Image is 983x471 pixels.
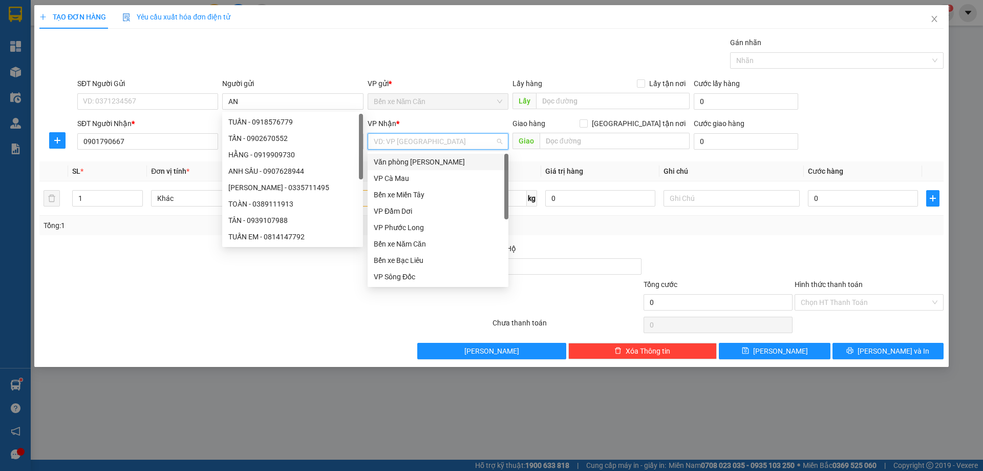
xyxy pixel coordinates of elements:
input: Dọc đường [540,133,690,149]
button: delete [44,190,60,207]
button: deleteXóa Thông tin [568,343,717,359]
span: Giao [512,133,540,149]
div: Tổng: 1 [44,220,379,231]
button: [PERSON_NAME] [417,343,566,359]
input: 0 [545,190,655,207]
div: TOÀN - 0389111913 [222,196,363,212]
button: printer[PERSON_NAME] và In [832,343,944,359]
span: Yêu cầu xuất hóa đơn điện tử [122,13,230,21]
div: VP Phước Long [368,219,508,236]
div: ANH SẦU - 0907628944 [222,163,363,179]
span: Thu Hộ [493,244,516,253]
div: VP gửi [368,78,508,89]
div: SĐT Người Gửi [77,78,218,89]
label: Cước lấy hàng [694,79,740,88]
input: VD: Bàn, Ghế [295,190,432,207]
div: Bến xe Năm Căn [374,238,502,250]
div: Bến xe Bạc Liêu [374,255,502,266]
span: Giao hàng [512,119,545,128]
div: SĐT Người Nhận [77,118,218,129]
span: Bến xe Năm Căn [374,94,502,109]
img: icon [122,13,131,22]
label: Cước giao hàng [694,119,744,128]
span: Giá trị hàng [545,167,583,175]
span: plus [50,136,65,145]
span: Lấy tận nơi [645,78,690,89]
div: HẰNG - 0919909730 [222,147,363,163]
div: Bến xe Năm Căn [368,236,508,252]
div: TÂN - 0939107988 [222,212,363,229]
div: Văn phòng [PERSON_NAME] [374,156,502,168]
div: TUẤN EM - 0814147792 [228,231,357,242]
span: delete [614,347,622,355]
div: VP Cà Mau [374,173,502,184]
input: Ghi Chú [664,190,800,207]
div: TÂN - 0939107988 [228,215,357,226]
span: [PERSON_NAME] và In [858,345,929,357]
div: VP Đầm Dơi [374,206,502,217]
th: Ghi chú [659,161,804,181]
span: [PERSON_NAME] [753,345,808,357]
input: Cước lấy hàng [694,93,798,110]
div: TẤN - 0902670552 [222,130,363,147]
div: Người gửi [222,78,363,89]
div: [PERSON_NAME] - 0335711495 [228,182,357,193]
li: 02839.63.63.63 [5,35,195,48]
span: [PERSON_NAME] [464,345,519,357]
div: MINH ANH - 0335711495 [222,179,363,196]
div: Bến xe Miền Tây [368,187,508,203]
span: Lấy [512,93,536,109]
div: VP Cà Mau [368,170,508,187]
span: Đơn vị tính [151,167,189,175]
span: Xóa Thông tin [626,345,670,357]
span: kg [527,190,537,207]
span: TẠO ĐƠN HÀNG [39,13,106,21]
span: Cước hàng [808,167,843,175]
span: VP Nhận [368,119,396,128]
li: 85 [PERSON_NAME] [5,23,195,35]
span: Lấy hàng [512,79,542,88]
b: [PERSON_NAME] [59,7,145,19]
span: environment [59,25,67,33]
span: Khác [157,191,281,206]
button: Close [920,5,949,34]
span: SL [72,167,80,175]
span: phone [59,37,67,46]
div: TUẤN - 0918576779 [222,114,363,130]
div: TUẤN - 0918576779 [228,116,357,128]
div: VP Phước Long [374,222,502,233]
div: TUẤN EM - 0814147792 [222,229,363,245]
div: VP Sông Đốc [368,269,508,285]
div: TẤN - 0902670552 [228,133,357,144]
span: plus [39,13,47,21]
span: printer [846,347,853,355]
span: Tổng cước [644,280,677,289]
label: Gán nhãn [730,38,761,47]
div: TOÀN - 0389111913 [228,198,357,210]
button: plus [49,132,66,149]
input: Cước giao hàng [694,133,798,150]
div: VP Đầm Dơi [368,203,508,219]
span: save [742,347,749,355]
b: GỬI : Bến xe Năm Căn [5,64,144,81]
div: HẰNG - 0919909730 [228,149,357,160]
label: Hình thức thanh toán [795,280,863,289]
span: [GEOGRAPHIC_DATA] tận nơi [588,118,690,129]
div: Bến xe Bạc Liêu [368,252,508,269]
div: VP Sông Đốc [374,271,502,282]
div: Bến xe Miền Tây [374,189,502,200]
div: Văn phòng Hồ Chí Minh [368,154,508,170]
div: ANH SẦU - 0907628944 [228,166,357,177]
input: Dọc đường [536,93,690,109]
button: save[PERSON_NAME] [719,343,830,359]
div: Chưa thanh toán [491,317,643,335]
span: close [930,15,938,23]
button: plus [926,190,939,207]
span: plus [927,194,939,202]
